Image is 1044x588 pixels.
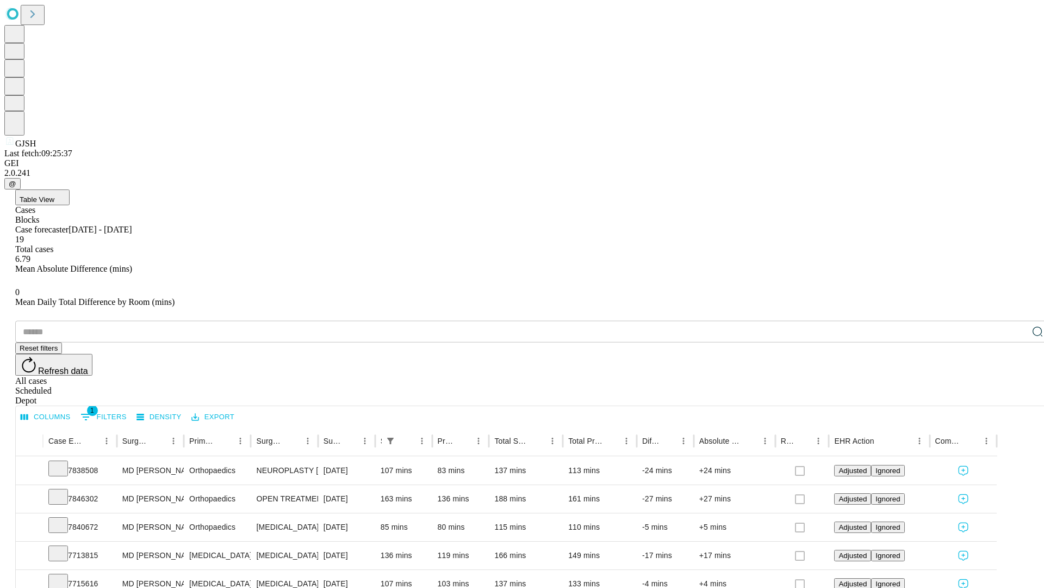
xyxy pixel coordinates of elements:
[342,433,357,449] button: Sort
[99,433,114,449] button: Menu
[838,495,867,503] span: Adjusted
[189,409,237,426] button: Export
[568,542,631,569] div: 149 mins
[875,552,900,560] span: Ignored
[642,542,688,569] div: -17 mins
[494,457,557,485] div: 137 mins
[399,433,414,449] button: Sort
[834,550,871,561] button: Adjusted
[699,437,741,445] div: Absolute Difference
[568,485,631,513] div: 161 mins
[189,542,245,569] div: [MEDICAL_DATA]
[256,457,312,485] div: NEUROPLASTY [MEDICAL_DATA] AT [GEOGRAPHIC_DATA]
[834,465,871,476] button: Adjusted
[15,264,132,273] span: Mean Absolute Difference (mins)
[122,457,178,485] div: MD [PERSON_NAME] [PERSON_NAME]
[151,433,166,449] button: Sort
[4,178,21,189] button: @
[875,523,900,531] span: Ignored
[871,522,904,533] button: Ignored
[20,344,58,352] span: Reset filters
[642,513,688,541] div: -5 mins
[661,433,676,449] button: Sort
[530,433,545,449] button: Sort
[122,485,178,513] div: MD [PERSON_NAME] [PERSON_NAME]
[935,437,962,445] div: Comments
[838,467,867,475] span: Adjusted
[838,523,867,531] span: Adjusted
[834,522,871,533] button: Adjusted
[875,433,891,449] button: Sort
[4,168,1040,178] div: 2.0.241
[233,433,248,449] button: Menu
[742,433,757,449] button: Sort
[381,542,427,569] div: 136 mins
[875,580,900,588] span: Ignored
[494,513,557,541] div: 115 mins
[381,513,427,541] div: 85 mins
[699,542,770,569] div: +17 mins
[964,433,979,449] button: Sort
[217,433,233,449] button: Sort
[256,513,312,541] div: [MEDICAL_DATA] MEDIAL OR LATERAL MENISCECTOMY
[15,225,69,234] span: Case forecaster
[21,462,38,481] button: Expand
[381,457,427,485] div: 107 mins
[619,433,634,449] button: Menu
[456,433,471,449] button: Sort
[122,513,178,541] div: MD [PERSON_NAME] [PERSON_NAME]
[18,409,73,426] button: Select columns
[642,437,660,445] div: Difference
[383,433,398,449] div: 1 active filter
[15,254,30,264] span: 6.79
[781,437,795,445] div: Resolved in EHR
[834,437,874,445] div: EHR Action
[381,485,427,513] div: 163 mins
[545,433,560,449] button: Menu
[699,457,770,485] div: +24 mins
[324,513,370,541] div: [DATE]
[84,433,99,449] button: Sort
[438,437,455,445] div: Predicted In Room Duration
[166,433,181,449] button: Menu
[21,547,38,566] button: Expand
[414,433,430,449] button: Menu
[324,437,341,445] div: Surgery Date
[21,518,38,537] button: Expand
[15,139,36,148] span: GJSH
[15,342,62,354] button: Reset filters
[15,354,92,376] button: Refresh data
[383,433,398,449] button: Show filters
[324,457,370,485] div: [DATE]
[811,433,826,449] button: Menu
[471,433,486,449] button: Menu
[15,189,70,205] button: Table View
[4,149,72,158] span: Last fetch: 09:25:37
[699,513,770,541] div: +5 mins
[699,485,770,513] div: +27 mins
[15,235,24,244] span: 19
[122,437,150,445] div: Surgeon Name
[256,485,312,513] div: OPEN TREATMENT [MEDICAL_DATA]
[15,297,175,307] span: Mean Daily Total Difference by Room (mins)
[604,433,619,449] button: Sort
[979,433,994,449] button: Menu
[285,433,300,449] button: Sort
[48,485,111,513] div: 7846302
[134,409,184,426] button: Density
[78,408,129,426] button: Show filters
[568,513,631,541] div: 110 mins
[324,542,370,569] div: [DATE]
[438,457,484,485] div: 83 mins
[48,457,111,485] div: 7838508
[871,465,904,476] button: Ignored
[796,433,811,449] button: Sort
[642,485,688,513] div: -27 mins
[494,437,529,445] div: Total Scheduled Duration
[438,542,484,569] div: 119 mins
[494,542,557,569] div: 166 mins
[9,180,16,188] span: @
[875,467,900,475] span: Ignored
[381,437,382,445] div: Scheduled In Room Duration
[357,433,372,449] button: Menu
